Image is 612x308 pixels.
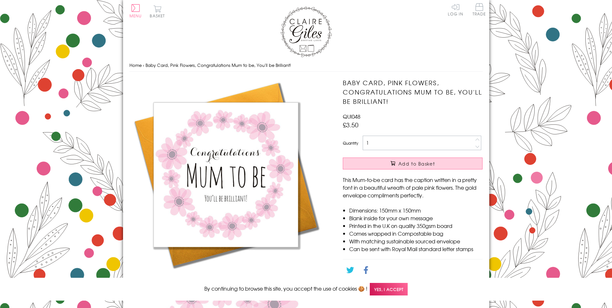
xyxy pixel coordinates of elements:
a: Log In [448,3,463,16]
li: Comes wrapped in Compostable bag [349,230,483,237]
button: Menu [129,4,142,18]
span: Trade [473,3,486,16]
span: QUI048 [343,113,360,120]
a: Trade [473,3,486,17]
li: Blank inside for your own message [349,214,483,222]
nav: breadcrumbs [129,59,483,72]
label: Quantity [343,140,358,146]
img: Baby Card, Pink Flowers, Congratulations Mum to be, You'll be Brilliant! [129,78,322,271]
button: Basket [149,5,166,18]
span: › [143,62,144,68]
li: Dimensions: 150mm x 150mm [349,206,483,214]
a: Home [129,62,142,68]
span: Yes, I accept [370,283,408,295]
p: This Mum-to-be card has the caption written in a pretty font in a beautiful wreath of pale pink f... [343,176,483,199]
span: Menu [129,13,142,19]
span: Add to Basket [398,160,435,167]
h1: Baby Card, Pink Flowers, Congratulations Mum to be, You'll be Brilliant! [343,78,483,106]
span: £3.50 [343,120,359,129]
span: Baby Card, Pink Flowers, Congratulations Mum to be, You'll be Brilliant! [146,62,291,68]
li: Printed in the U.K on quality 350gsm board [349,222,483,230]
img: Claire Giles Greetings Cards [280,6,332,57]
button: Add to Basket [343,158,483,169]
li: Can be sent with Royal Mail standard letter stamps [349,245,483,253]
li: With matching sustainable sourced envelope [349,237,483,245]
